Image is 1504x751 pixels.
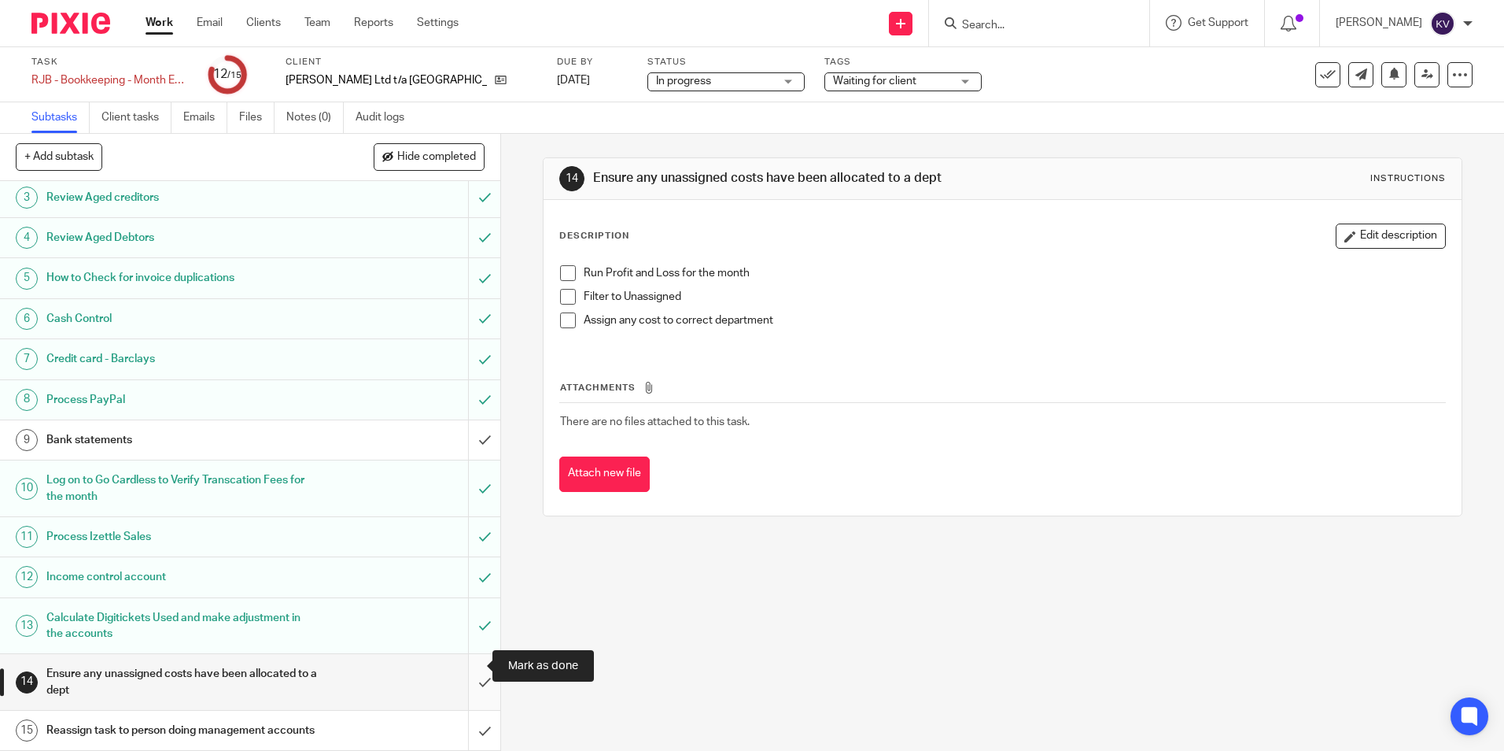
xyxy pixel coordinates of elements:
a: Emails [183,102,227,133]
div: 7 [16,348,38,370]
span: There are no files attached to this task. [560,416,750,427]
small: /15 [227,71,241,80]
p: Run Profit and Loss for the month [584,265,1444,281]
div: 3 [16,187,38,209]
h1: Credit card - Barclays [46,347,317,371]
a: Files [239,102,275,133]
a: Reports [354,15,393,31]
a: Client tasks [101,102,171,133]
span: Attachments [560,383,636,392]
div: 9 [16,429,38,451]
img: svg%3E [1430,11,1455,36]
label: Task [31,56,189,68]
div: 8 [16,389,38,411]
button: Hide completed [374,143,485,170]
a: Clients [246,15,281,31]
div: 4 [16,227,38,249]
a: Email [197,15,223,31]
label: Tags [824,56,982,68]
a: Settings [417,15,459,31]
p: Filter to Unassigned [584,289,1444,305]
h1: Review Aged Debtors [46,226,317,250]
h1: Log on to Go Cardless to Verify Transcation Fees for the month [46,468,317,509]
div: 12 [213,65,241,83]
h1: Reassign task to person doing management accounts [46,719,317,742]
h1: Ensure any unassigned costs have been allocated to a dept [46,662,317,702]
h1: Ensure any unassigned costs have been allocated to a dept [593,170,1036,187]
div: RJB - Bookkeeping - Month End Closure [31,72,189,88]
div: 10 [16,478,38,500]
h1: How to Check for invoice duplications [46,266,317,290]
a: Subtasks [31,102,90,133]
input: Search [960,19,1102,33]
div: 6 [16,308,38,330]
button: + Add subtask [16,143,102,170]
p: Assign any cost to correct department [584,313,1444,328]
div: Instructions [1370,172,1446,185]
h1: Calculate Digitickets Used and make adjustment in the accounts [46,606,317,646]
div: 12 [16,566,38,588]
p: [PERSON_NAME] [1336,15,1422,31]
label: Client [286,56,537,68]
div: 5 [16,268,38,290]
label: Due by [557,56,628,68]
p: [PERSON_NAME] Ltd t/a [GEOGRAPHIC_DATA] [286,72,487,88]
p: Description [559,230,629,242]
h1: Income control account [46,565,317,589]
div: 13 [16,615,38,637]
h1: Process PayPal [46,388,317,412]
div: 14 [16,671,38,694]
button: Attach new file [559,457,650,492]
div: 14 [559,166,584,191]
h1: Cash Control [46,307,317,331]
span: Get Support [1188,17,1248,28]
h1: Bank statements [46,428,317,452]
label: Status [647,56,805,68]
span: [DATE] [557,75,590,86]
button: Edit description [1336,224,1446,249]
div: 15 [16,720,38,742]
span: Hide completed [397,151,476,164]
a: Audit logs [356,102,416,133]
h1: Review Aged creditors [46,186,317,209]
h1: Process Izettle Sales [46,525,317,549]
div: 11 [16,526,38,548]
span: In progress [656,76,711,87]
a: Team [304,15,330,31]
a: Work [146,15,173,31]
img: Pixie [31,13,110,34]
a: Notes (0) [286,102,344,133]
span: Waiting for client [833,76,916,87]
